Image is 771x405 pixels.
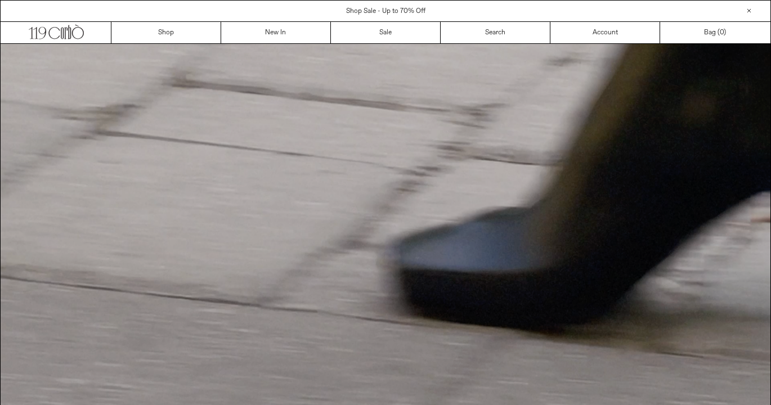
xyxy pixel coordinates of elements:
span: 0 [720,28,724,37]
a: Search [441,22,550,43]
a: Account [550,22,660,43]
a: Bag () [660,22,770,43]
a: Shop Sale - Up to 70% Off [346,7,425,16]
span: ) [720,28,726,38]
a: New In [221,22,331,43]
a: Sale [331,22,441,43]
a: Shop [111,22,221,43]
